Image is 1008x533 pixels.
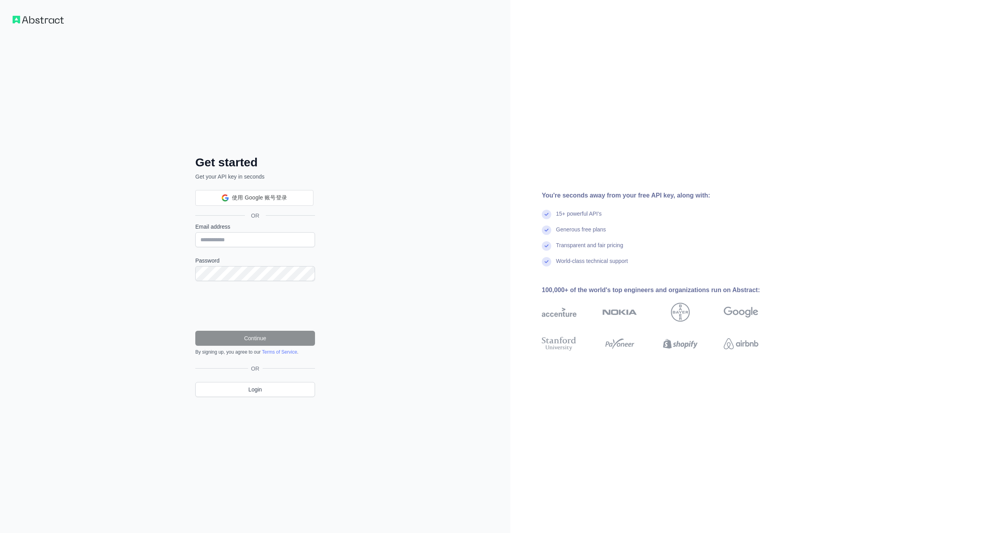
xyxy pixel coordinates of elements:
[602,335,637,352] img: payoneer
[556,210,602,225] div: 15+ powerful API's
[195,382,315,397] a: Login
[248,365,263,373] span: OR
[556,241,623,257] div: Transparent and fair pricing
[671,303,690,322] img: bayer
[232,194,287,202] span: 使用 Google 账号登录
[663,335,698,352] img: shopify
[195,291,315,321] iframe: reCAPTCHA
[724,335,758,352] img: airbnb
[195,349,315,355] div: By signing up, you agree to our .
[542,225,551,235] img: check mark
[195,331,315,346] button: Continue
[195,190,313,206] div: 使用 Google 账号登录
[542,210,551,219] img: check mark
[195,173,315,181] p: Get your API key in seconds
[542,241,551,251] img: check mark
[245,212,266,220] span: OR
[556,257,628,273] div: World-class technical support
[556,225,606,241] div: Generous free plans
[602,303,637,322] img: nokia
[542,285,784,295] div: 100,000+ of the world's top engineers and organizations run on Abstract:
[195,257,315,265] label: Password
[542,335,576,352] img: stanford university
[542,191,784,200] div: You're seconds away from your free API key, along with:
[542,303,576,322] img: accenture
[13,16,64,24] img: Workflow
[195,223,315,231] label: Email address
[724,303,758,322] img: google
[542,257,551,266] img: check mark
[195,155,315,170] h2: Get started
[262,349,297,355] a: Terms of Service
